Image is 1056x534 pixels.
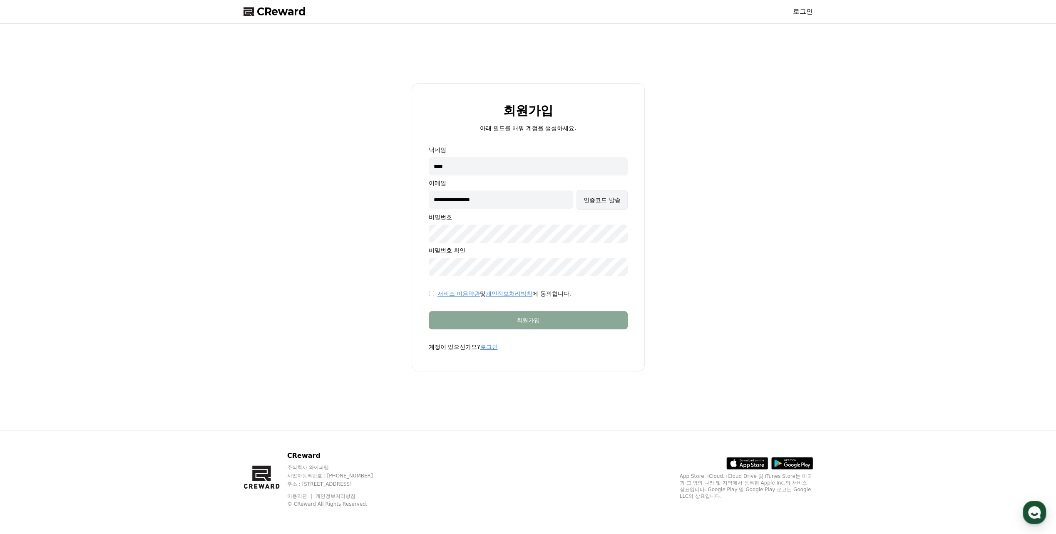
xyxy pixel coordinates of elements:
p: 주식회사 와이피랩 [287,464,389,471]
p: 및 에 동의합니다. [437,289,571,298]
button: 인증코드 발송 [576,190,627,210]
a: 이용약관 [287,493,313,499]
p: CReward [287,451,389,461]
a: 홈 [2,264,55,284]
a: 서비스 이용약관 [437,290,480,297]
span: 설정 [129,276,139,283]
a: 개인정보처리방침 [486,290,532,297]
p: 닉네임 [429,146,628,154]
p: 비밀번호 [429,213,628,221]
p: 사업자등록번호 : [PHONE_NUMBER] [287,472,389,479]
h2: 회원가입 [503,104,553,117]
button: 회원가입 [429,311,628,329]
p: 비밀번호 확인 [429,246,628,255]
span: 대화 [76,277,86,283]
a: 로그인 [480,344,497,350]
div: 회원가입 [445,316,611,324]
p: 주소 : [STREET_ADDRESS] [287,481,389,487]
a: CReward [244,5,306,18]
a: 개인정보처리방침 [316,493,355,499]
span: 홈 [26,276,31,283]
a: 설정 [107,264,160,284]
p: 계정이 있으신가요? [429,343,628,351]
span: CReward [257,5,306,18]
div: 인증코드 발송 [584,196,620,204]
a: 대화 [55,264,107,284]
p: © CReward All Rights Reserved. [287,501,389,507]
p: 아래 필드를 채워 계정을 생성하세요. [480,124,576,132]
p: 이메일 [429,179,628,187]
p: App Store, iCloud, iCloud Drive 및 iTunes Store는 미국과 그 밖의 나라 및 지역에서 등록된 Apple Inc.의 서비스 상표입니다. Goo... [680,473,813,499]
a: 로그인 [793,7,813,17]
